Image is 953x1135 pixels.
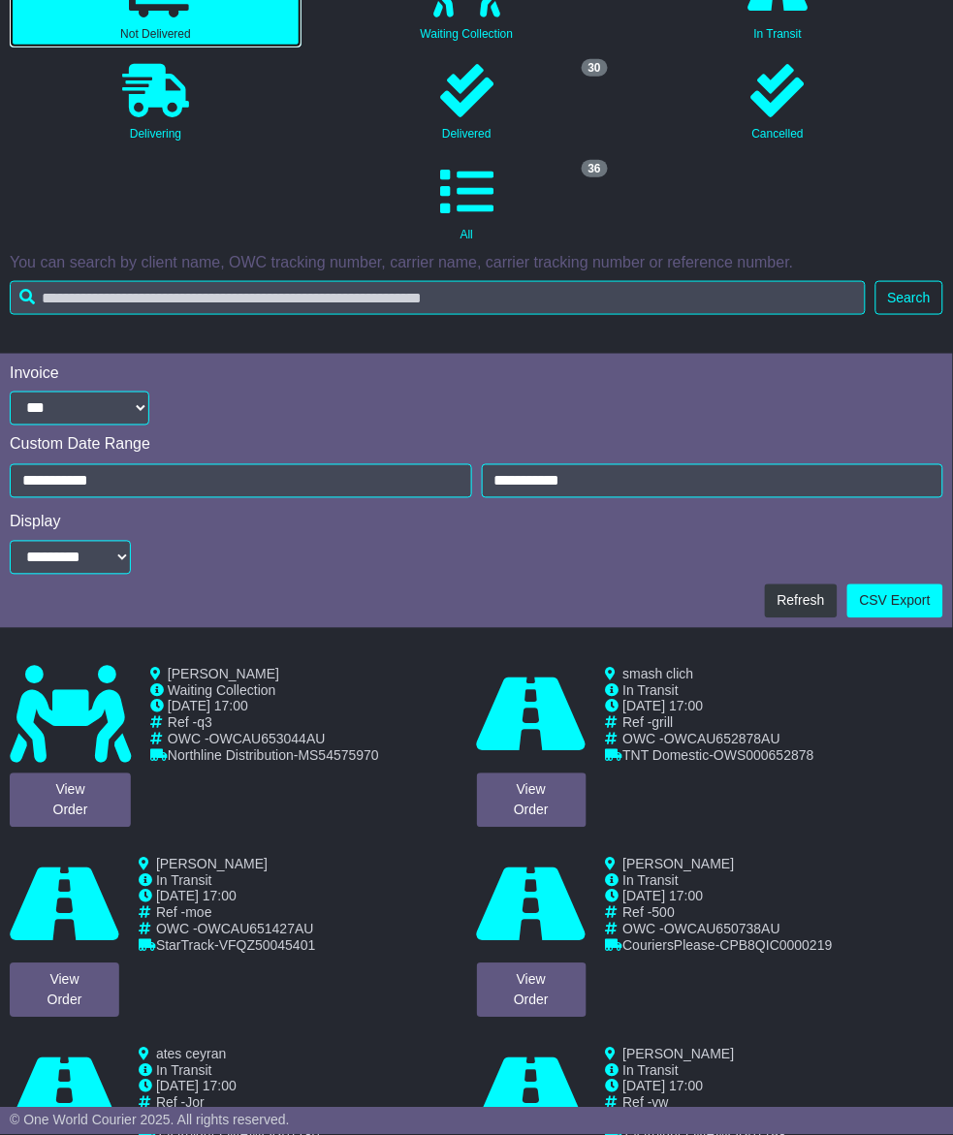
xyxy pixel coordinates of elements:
a: 30 Delivered [321,57,613,147]
span: vw [652,1095,669,1111]
span: smash clich [623,667,694,682]
span: OWCAU651427AU [198,922,314,937]
td: Ref - [156,905,315,922]
td: OWC - [623,922,833,938]
td: Ref - [623,715,814,732]
span: © One World Courier 2025. All rights reserved. [10,1113,290,1128]
span: ates ceyran [156,1047,226,1062]
span: grill [652,715,674,731]
span: In Transit [156,873,212,889]
span: [DATE] 17:00 [623,1079,704,1094]
span: moe [185,905,211,921]
span: [PERSON_NAME] [623,1047,735,1062]
span: [PERSON_NAME] [168,667,279,682]
span: In Transit [623,1063,680,1079]
span: 36 [582,160,608,177]
span: OWS000652878 [714,748,814,764]
td: - [623,938,833,955]
div: Invoice [10,363,943,382]
a: CSV Export [847,584,943,618]
span: OWCAU653044AU [209,732,326,747]
span: VFQZ50045401 [219,938,316,954]
td: Ref - [168,715,379,732]
span: OWCAU652878AU [664,732,780,747]
a: ViewOrder [10,963,119,1018]
span: TNT Domestic [623,748,710,764]
a: Delivering [10,57,302,147]
button: Search [875,281,943,315]
td: Ref - [623,1095,787,1112]
span: [PERSON_NAME] [623,857,735,872]
td: Ref - [156,1095,320,1112]
span: q3 [197,715,212,731]
span: CouriersPlease [623,938,716,954]
button: Refresh [765,584,838,618]
span: CPB8QIC0000219 [720,938,833,954]
a: 36 All [321,158,613,248]
td: OWC - [156,922,315,938]
span: In Transit [623,873,680,889]
td: - [623,748,814,765]
p: You can search by client name, OWC tracking number, carrier name, carrier tracking number or refe... [10,253,943,271]
div: Custom Date Range [10,435,943,454]
td: OWC - [168,732,379,748]
td: - [156,938,315,955]
span: 500 [652,905,675,921]
div: Display [10,513,943,531]
span: [DATE] 17:00 [156,889,237,904]
span: Northline Distribution [168,748,294,764]
span: StarTrack [156,938,214,954]
a: ViewOrder [477,963,587,1018]
span: [DATE] 17:00 [623,699,704,714]
td: - [168,748,379,765]
span: [PERSON_NAME] [156,857,268,872]
a: ViewOrder [477,773,587,828]
a: ViewOrder [10,773,131,828]
td: Ref - [623,905,833,922]
span: [DATE] 17:00 [156,1079,237,1094]
span: [DATE] 17:00 [168,699,248,714]
span: Jor [185,1095,204,1111]
span: [DATE] 17:00 [623,889,704,904]
span: Waiting Collection [168,683,276,699]
span: 30 [582,59,608,77]
a: Cancelled [632,57,924,147]
span: OWCAU650738AU [664,922,780,937]
span: In Transit [156,1063,212,1079]
td: OWC - [623,732,814,748]
span: MS54575970 [299,748,379,764]
span: In Transit [623,683,680,699]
